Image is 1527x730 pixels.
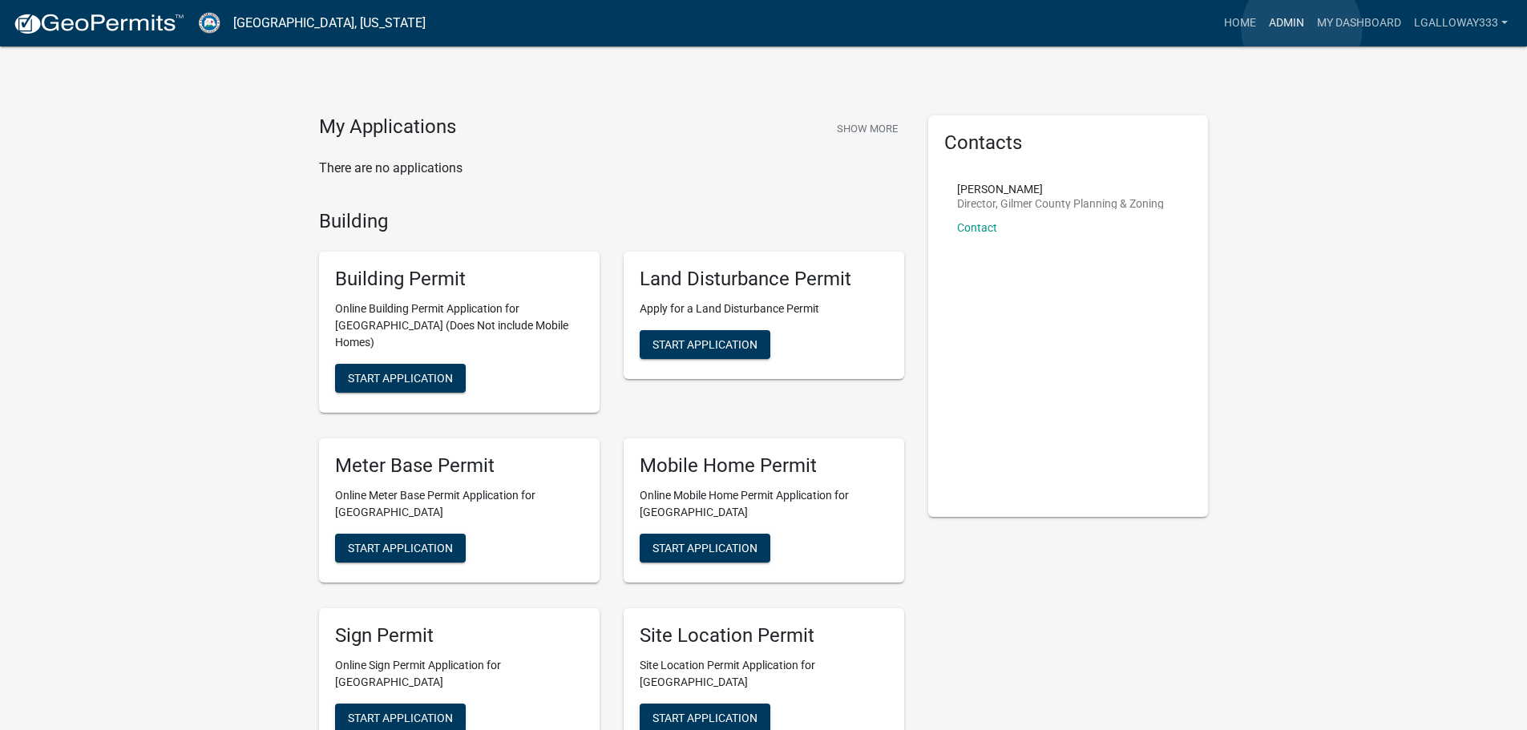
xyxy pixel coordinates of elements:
h5: Land Disturbance Permit [640,268,888,291]
button: Start Application [335,364,466,393]
h5: Building Permit [335,268,584,291]
p: There are no applications [319,159,904,178]
p: Online Sign Permit Application for [GEOGRAPHIC_DATA] [335,657,584,691]
span: Start Application [348,541,453,554]
h5: Site Location Permit [640,624,888,647]
h4: Building [319,210,904,233]
h4: My Applications [319,115,456,139]
button: Start Application [335,534,466,563]
p: Online Meter Base Permit Application for [GEOGRAPHIC_DATA] [335,487,584,521]
h5: Sign Permit [335,624,584,647]
p: Apply for a Land Disturbance Permit [640,300,888,317]
h5: Mobile Home Permit [640,454,888,478]
p: Site Location Permit Application for [GEOGRAPHIC_DATA] [640,657,888,691]
button: Start Application [640,330,770,359]
span: Start Application [348,711,453,724]
a: lgalloway333 [1408,8,1514,38]
a: [GEOGRAPHIC_DATA], [US_STATE] [233,10,426,37]
h5: Meter Base Permit [335,454,584,478]
a: Contact [957,221,997,234]
h5: Contacts [944,131,1193,155]
img: Gilmer County, Georgia [197,12,220,34]
button: Start Application [640,534,770,563]
span: Start Application [652,541,757,554]
p: Director, Gilmer County Planning & Zoning [957,198,1164,209]
a: My Dashboard [1311,8,1408,38]
button: Show More [830,115,904,142]
span: Start Application [652,711,757,724]
p: Online Building Permit Application for [GEOGRAPHIC_DATA] (Does Not include Mobile Homes) [335,300,584,351]
p: Online Mobile Home Permit Application for [GEOGRAPHIC_DATA] [640,487,888,521]
span: Start Application [652,338,757,351]
span: Start Application [348,372,453,385]
a: Admin [1262,8,1311,38]
a: Home [1218,8,1262,38]
p: [PERSON_NAME] [957,184,1164,195]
